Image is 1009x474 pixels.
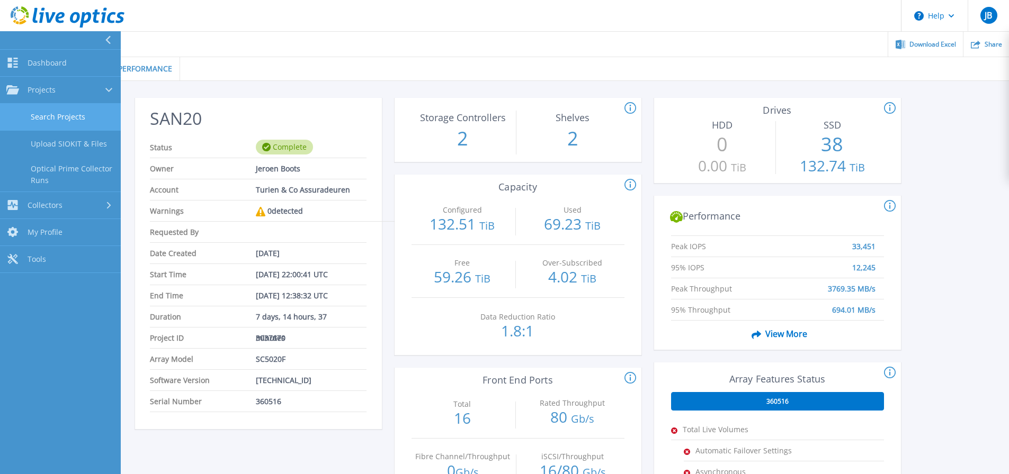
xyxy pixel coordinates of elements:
p: Used [524,206,621,214]
span: Start Time [150,264,256,285]
span: Account [150,179,256,200]
span: Owner [150,158,256,179]
div: 0 detected [256,200,303,222]
span: JB [985,11,992,20]
span: Gb/s [571,412,594,426]
span: [DATE] 22:00:41 UTC [256,264,328,285]
span: 3769.35 MB/s [828,278,876,288]
p: Rated Throughput [524,399,621,407]
h3: SSD [781,120,883,131]
span: Status [150,137,256,158]
span: [TECHNICAL_ID] [256,370,311,390]
span: 12,245 [852,257,876,267]
span: Collectors [28,200,62,210]
p: Over-Subscribed [524,259,621,267]
h2: SAN20 [150,109,366,129]
p: Total [414,400,511,408]
span: Peak IOPS [671,236,779,246]
span: 694.01 MB/s [832,299,876,309]
p: iSCSI/Throughput [524,453,621,460]
span: TiB [585,218,601,233]
span: Tools [28,254,46,264]
p: 4.02 [521,269,623,286]
span: Performance [118,65,172,72]
span: Warnings [150,200,256,221]
span: [DATE] [256,243,280,263]
p: Data Reduction Ratio [469,313,566,321]
span: Serial Number [150,391,256,412]
p: Shelves [524,113,621,122]
p: Storage Controllers [414,113,511,122]
span: Download Excel [909,41,956,48]
span: TiB [850,160,865,175]
p: 38 [781,131,883,158]
h3: HDD [671,120,773,131]
span: Share [985,41,1002,48]
span: 33,451 [852,236,876,246]
span: View More [747,324,807,344]
p: Free [414,259,511,267]
p: 69.23 [521,216,623,233]
span: Projects [28,85,56,95]
span: Peak Throughput [671,278,779,288]
span: Automatic Failover Settings [695,440,801,461]
span: [DATE] 12:38:32 UTC [256,285,328,306]
h2: Performance [670,211,885,223]
span: Turien & Co Assuradeuren [256,179,350,200]
p: 16 [412,411,514,425]
span: 3037670 [256,327,285,348]
span: Software Version [150,370,256,390]
span: 95% IOPS [671,257,779,267]
p: 80 [521,409,623,426]
p: 59.26 [412,269,514,286]
p: 132.51 [412,216,514,233]
p: 1.8:1 [467,323,569,338]
span: 360516 [766,397,789,406]
span: Array Model [150,349,256,369]
span: Total Live Volumes [683,419,789,440]
span: Date Created [150,243,256,263]
span: TiB [475,271,490,286]
span: Duration [150,306,256,327]
p: 0.00 [671,158,773,175]
span: TiB [479,218,495,233]
span: Dashboard [28,58,67,68]
span: SC5020F [256,349,285,369]
span: My Profile [28,227,62,237]
span: End Time [150,285,256,306]
span: Requested By [150,222,256,242]
p: 2 [412,125,514,152]
span: 95% Throughput [671,299,779,309]
span: Jeroen Boots [256,158,300,179]
span: TiB [731,160,746,175]
span: TiB [581,271,596,286]
div: Complete [256,140,313,154]
span: 360516 [256,391,281,412]
p: 2 [522,125,624,152]
p: Configured [414,206,511,214]
span: 7 days, 14 hours, 37 minutes [256,306,358,327]
p: 132.74 [781,158,883,175]
p: Fibre Channel/Throughput [414,453,511,460]
span: Project ID [150,327,256,348]
h3: Array Features Status [671,373,884,385]
p: 0 [671,131,773,158]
